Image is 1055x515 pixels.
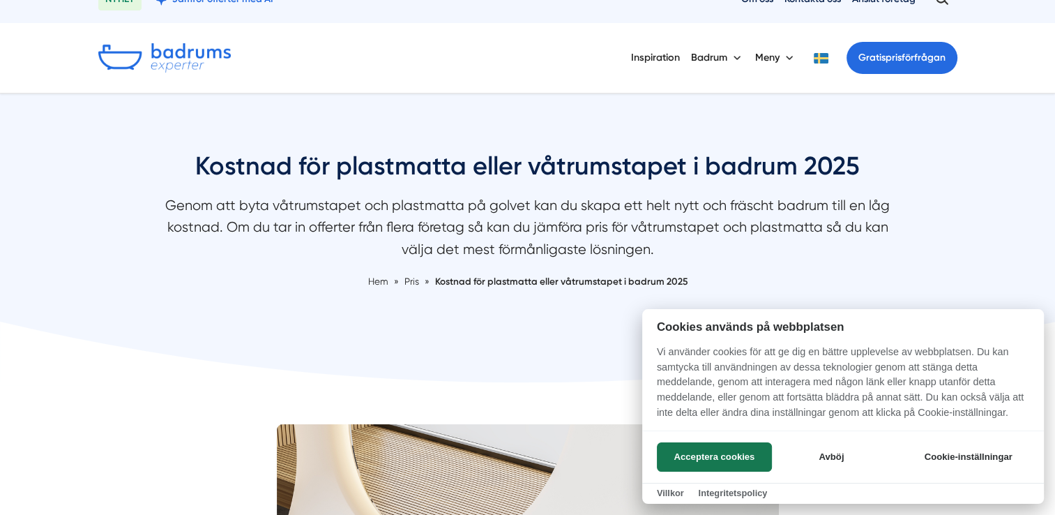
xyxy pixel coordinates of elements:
[657,488,684,498] a: Villkor
[907,442,1029,472] button: Cookie-inställningar
[776,442,887,472] button: Avböj
[642,345,1044,430] p: Vi använder cookies för att ge dig en bättre upplevelse av webbplatsen. Du kan samtycka till anvä...
[642,320,1044,334] h2: Cookies används på webbplatsen
[698,488,767,498] a: Integritetspolicy
[657,442,772,472] button: Acceptera cookies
